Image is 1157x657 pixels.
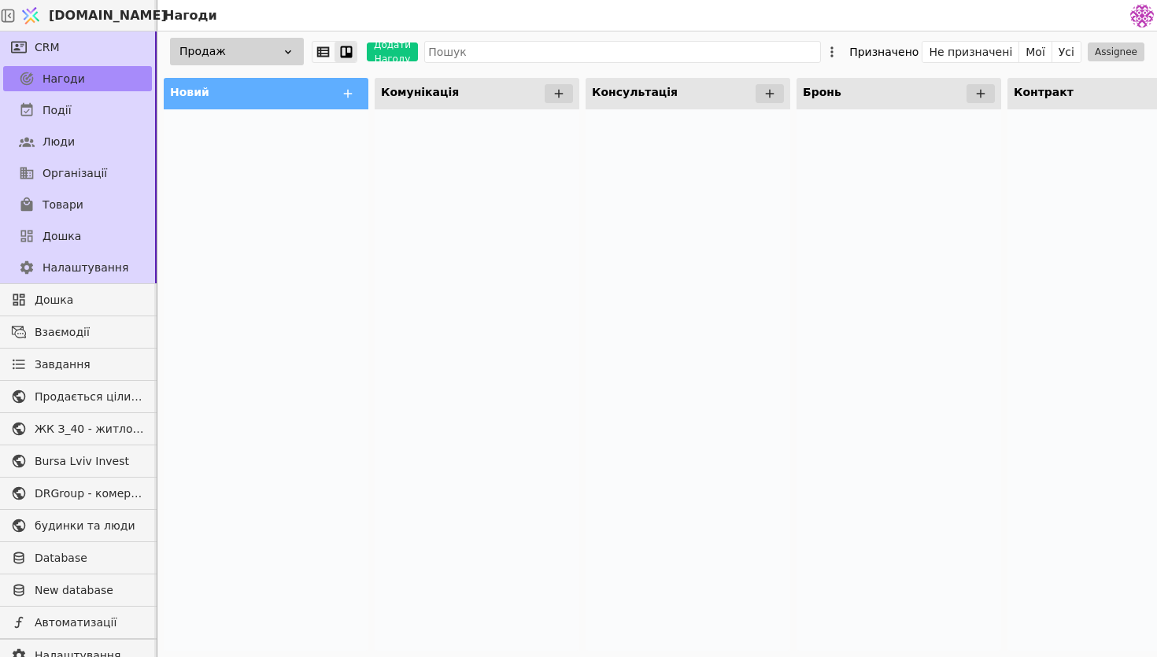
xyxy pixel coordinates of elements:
span: ЖК З_40 - житлова та комерційна нерухомість класу Преміум [35,421,144,437]
button: Додати Нагоду [367,42,418,61]
span: Завдання [35,356,91,373]
a: Взаємодії [3,319,152,345]
a: Люди [3,129,152,154]
a: DRGroup - комерційна нерухоомість [3,481,152,506]
span: Автоматизації [35,615,144,631]
span: Події [43,102,72,119]
span: New database [35,582,144,599]
button: Усі [1052,41,1081,63]
span: Дошка [35,292,144,308]
span: Товари [43,197,83,213]
span: Дошка [43,228,81,245]
span: Новий [170,86,209,98]
span: CRM [35,39,60,56]
a: Дошка [3,223,152,249]
a: Автоматизації [3,610,152,635]
span: Bursa Lviv Invest [35,453,144,470]
span: будинки та люди [35,518,144,534]
span: DRGroup - комерційна нерухоомість [35,485,144,502]
span: Контракт [1014,86,1074,98]
a: ЖК З_40 - житлова та комерційна нерухомість класу Преміум [3,416,152,441]
a: Товари [3,192,152,217]
button: Assignee [1088,42,1144,61]
a: Нагоди [3,66,152,91]
a: CRM [3,35,152,60]
span: Database [35,550,144,567]
img: Logo [19,1,43,31]
a: Події [3,98,152,123]
span: Налаштування [43,260,128,276]
span: Взаємодії [35,324,144,341]
span: Продається цілий будинок [PERSON_NAME] нерухомість [35,389,144,405]
h2: Нагоди [157,6,217,25]
span: Бронь [803,86,841,98]
a: Завдання [3,352,152,377]
a: Організації [3,161,152,186]
a: Database [3,545,152,570]
span: Люди [43,134,75,150]
div: Призначено [849,41,919,63]
div: Продаж [170,38,304,65]
img: 137b5da8a4f5046b86490006a8dec47a [1130,4,1154,28]
a: Налаштування [3,255,152,280]
a: Продається цілий будинок [PERSON_NAME] нерухомість [3,384,152,409]
a: Дошка [3,287,152,312]
a: Bursa Lviv Invest [3,448,152,474]
a: будинки та люди [3,513,152,538]
a: Додати Нагоду [357,42,418,61]
a: [DOMAIN_NAME] [16,1,157,31]
button: Мої [1019,41,1052,63]
button: Не призначені [922,41,1019,63]
span: Комунікація [381,86,459,98]
span: Організації [43,165,107,182]
a: New database [3,578,152,603]
span: Нагоди [43,71,85,87]
span: [DOMAIN_NAME] [49,6,167,25]
input: Пошук [424,41,821,63]
span: Консультація [592,86,678,98]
